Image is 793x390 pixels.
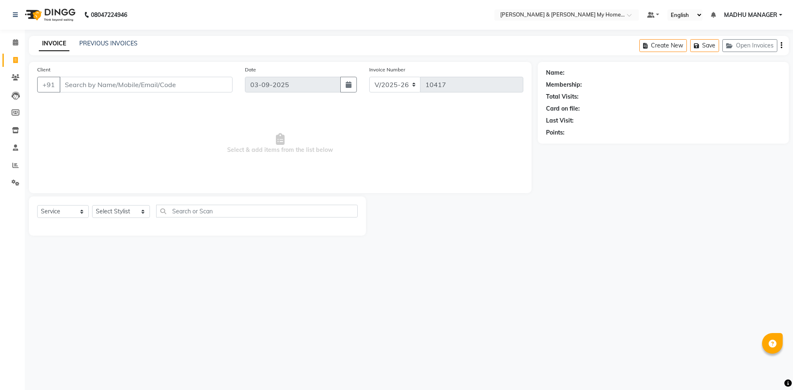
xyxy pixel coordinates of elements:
[21,3,78,26] img: logo
[722,39,777,52] button: Open Invoices
[39,36,69,51] a: INVOICE
[546,80,582,89] div: Membership:
[690,39,719,52] button: Save
[245,66,256,73] label: Date
[37,77,60,92] button: +91
[724,11,777,19] span: MADHU MANAGER
[37,102,523,185] span: Select & add items from the list below
[79,40,138,47] a: PREVIOUS INVOICES
[546,92,579,101] div: Total Visits:
[546,116,574,125] div: Last Visit:
[91,3,127,26] b: 08047224946
[546,104,580,113] div: Card on file:
[758,357,785,382] iframe: chat widget
[546,128,565,137] div: Points:
[639,39,687,52] button: Create New
[156,205,358,217] input: Search or Scan
[546,69,565,77] div: Name:
[37,66,50,73] label: Client
[59,77,233,92] input: Search by Name/Mobile/Email/Code
[369,66,405,73] label: Invoice Number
